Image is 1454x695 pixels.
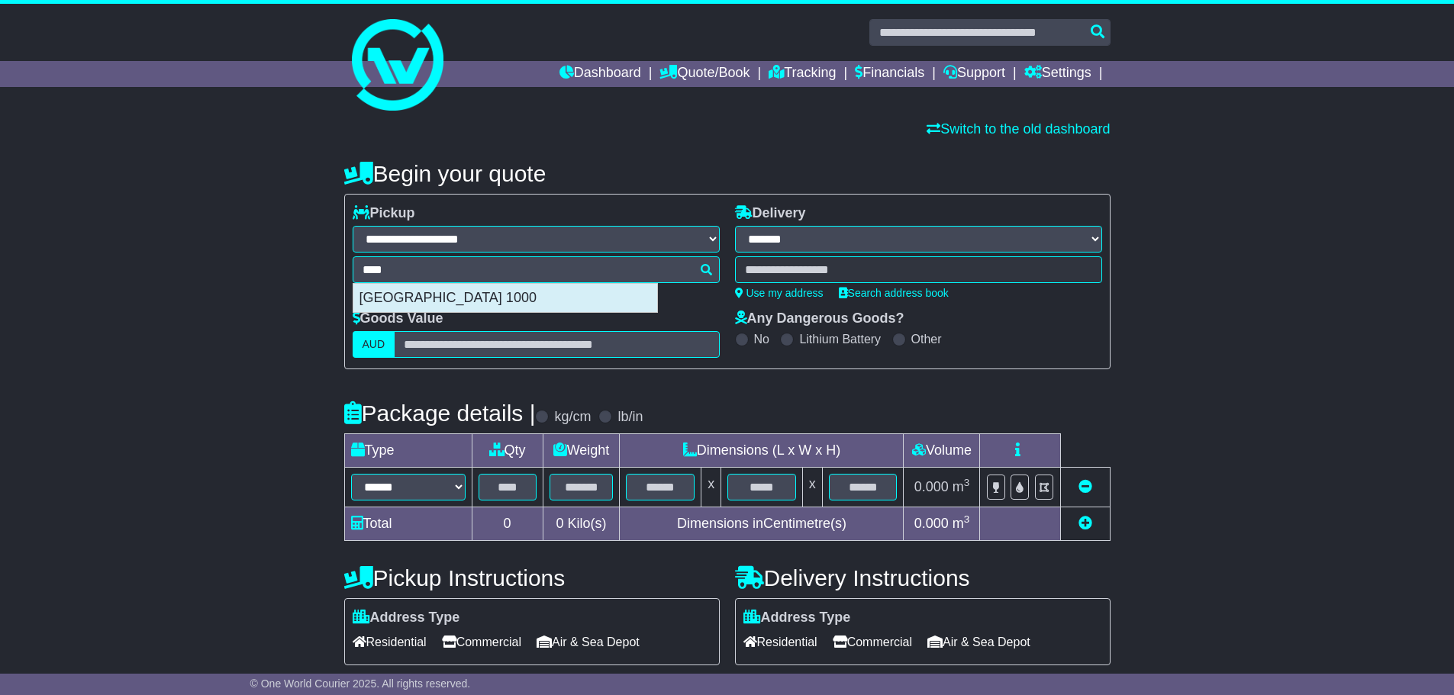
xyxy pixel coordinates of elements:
label: Delivery [735,205,806,222]
span: 0 [556,516,563,531]
td: x [701,468,721,507]
a: Dashboard [559,61,641,87]
a: Search address book [839,287,949,299]
label: Pickup [353,205,415,222]
label: AUD [353,331,395,358]
sup: 3 [964,513,970,525]
h4: Delivery Instructions [735,565,1111,590]
td: Kilo(s) [543,507,620,541]
span: Residential [353,630,427,654]
td: Type [344,434,472,468]
a: Quote/Book [659,61,750,87]
a: Switch to the old dashboard [927,121,1110,137]
a: Support [943,61,1005,87]
label: Lithium Battery [799,332,881,346]
label: Goods Value [353,310,443,327]
td: Qty [472,434,543,468]
td: Weight [543,434,620,468]
label: Address Type [353,610,460,626]
label: No [754,332,769,346]
span: 0.000 [914,479,949,494]
span: Commercial [442,630,521,654]
a: Settings [1024,61,1091,87]
typeahead: Please provide city [353,256,720,283]
td: 0 [472,507,543,541]
a: Use my address [735,287,824,299]
div: [GEOGRAPHIC_DATA] 1000 [353,284,657,313]
td: Dimensions in Centimetre(s) [620,507,904,541]
label: kg/cm [554,409,591,426]
sup: 3 [964,477,970,488]
label: Any Dangerous Goods? [735,310,904,327]
span: m [953,516,970,531]
td: x [802,468,822,507]
td: Dimensions (L x W x H) [620,434,904,468]
span: © One World Courier 2025. All rights reserved. [250,677,471,690]
span: 0.000 [914,516,949,531]
span: m [953,479,970,494]
td: Volume [904,434,980,468]
span: Air & Sea Depot [927,630,1030,654]
label: Other [911,332,942,346]
a: Add new item [1078,516,1092,531]
span: Air & Sea Depot [537,630,640,654]
h4: Begin your quote [344,161,1111,186]
a: Financials [855,61,924,87]
td: Total [344,507,472,541]
span: Commercial [833,630,912,654]
h4: Package details | [344,401,536,426]
label: Address Type [743,610,851,626]
a: Tracking [769,61,836,87]
h4: Pickup Instructions [344,565,720,590]
a: Remove this item [1078,479,1092,494]
label: lb/in [617,409,643,426]
span: Residential [743,630,817,654]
